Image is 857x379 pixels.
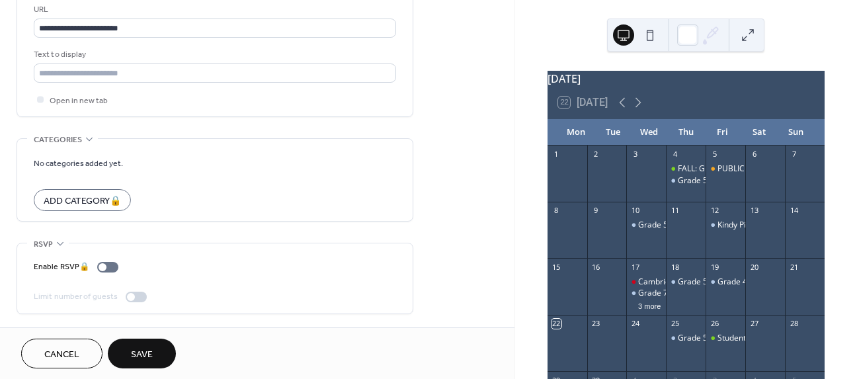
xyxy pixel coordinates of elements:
[34,48,393,62] div: Text to display
[706,220,745,231] div: Kindy Picnic
[710,262,719,272] div: 19
[666,163,706,175] div: FALL: Grade 1-9 MAP Testing Ends
[668,119,704,146] div: Thu
[34,157,123,171] span: No categories added yet.
[717,276,776,288] div: Grade 4 Bazaar
[591,319,601,329] div: 23
[108,339,176,368] button: Save
[789,319,799,329] div: 28
[789,206,799,216] div: 14
[50,94,108,108] span: Open in new tab
[678,175,736,187] div: Grade 5 Bazaar
[749,319,759,329] div: 27
[548,71,825,87] div: [DATE]
[591,149,601,159] div: 2
[34,290,118,304] div: Limit number of guests
[630,149,640,159] div: 3
[717,220,760,231] div: Kindy Picnic
[706,276,745,288] div: Grade 4 Bazaar
[670,206,680,216] div: 11
[789,149,799,159] div: 7
[638,276,738,288] div: Cambridge Parent Meeting
[631,119,667,146] div: Wed
[710,149,719,159] div: 5
[741,119,777,146] div: Sat
[706,333,745,344] div: Student Work from Home (Yayasan Retreat)
[749,262,759,272] div: 20
[34,133,82,147] span: Categories
[551,206,561,216] div: 8
[626,220,666,231] div: Grade 5 National Assessment Practice
[717,163,780,175] div: PUBLIC HOLIDAY
[638,288,786,299] div: Grade 7 - 10 Parent Information Session
[666,333,706,344] div: Grade 5 National Assessment (Day 2)
[551,149,561,159] div: 1
[630,206,640,216] div: 10
[666,276,706,288] div: Grade 5 National Assessment (Day 1)
[749,149,759,159] div: 6
[44,348,79,362] span: Cancel
[594,119,631,146] div: Tue
[678,163,804,175] div: FALL: Grade 1-9 MAP Testing Ends
[704,119,741,146] div: Fri
[591,262,601,272] div: 16
[789,262,799,272] div: 21
[551,262,561,272] div: 15
[706,163,745,175] div: PUBLIC HOLIDAY
[34,237,53,251] span: RSVP
[678,333,816,344] div: Grade 5 National Assessment (Day 2)
[34,3,393,17] div: URL
[670,262,680,272] div: 18
[678,276,816,288] div: Grade 5 National Assessment (Day 1)
[710,206,719,216] div: 12
[558,119,594,146] div: Mon
[666,175,706,187] div: Grade 5 Bazaar
[591,206,601,216] div: 9
[626,288,666,299] div: Grade 7 - 10 Parent Information Session
[778,119,814,146] div: Sun
[633,300,666,311] button: 3 more
[626,276,666,288] div: Cambridge Parent Meeting
[21,339,102,368] button: Cancel
[638,220,780,231] div: Grade 5 National Assessment Practice
[551,319,561,329] div: 22
[670,319,680,329] div: 25
[630,319,640,329] div: 24
[749,206,759,216] div: 13
[131,348,153,362] span: Save
[630,262,640,272] div: 17
[670,149,680,159] div: 4
[710,319,719,329] div: 26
